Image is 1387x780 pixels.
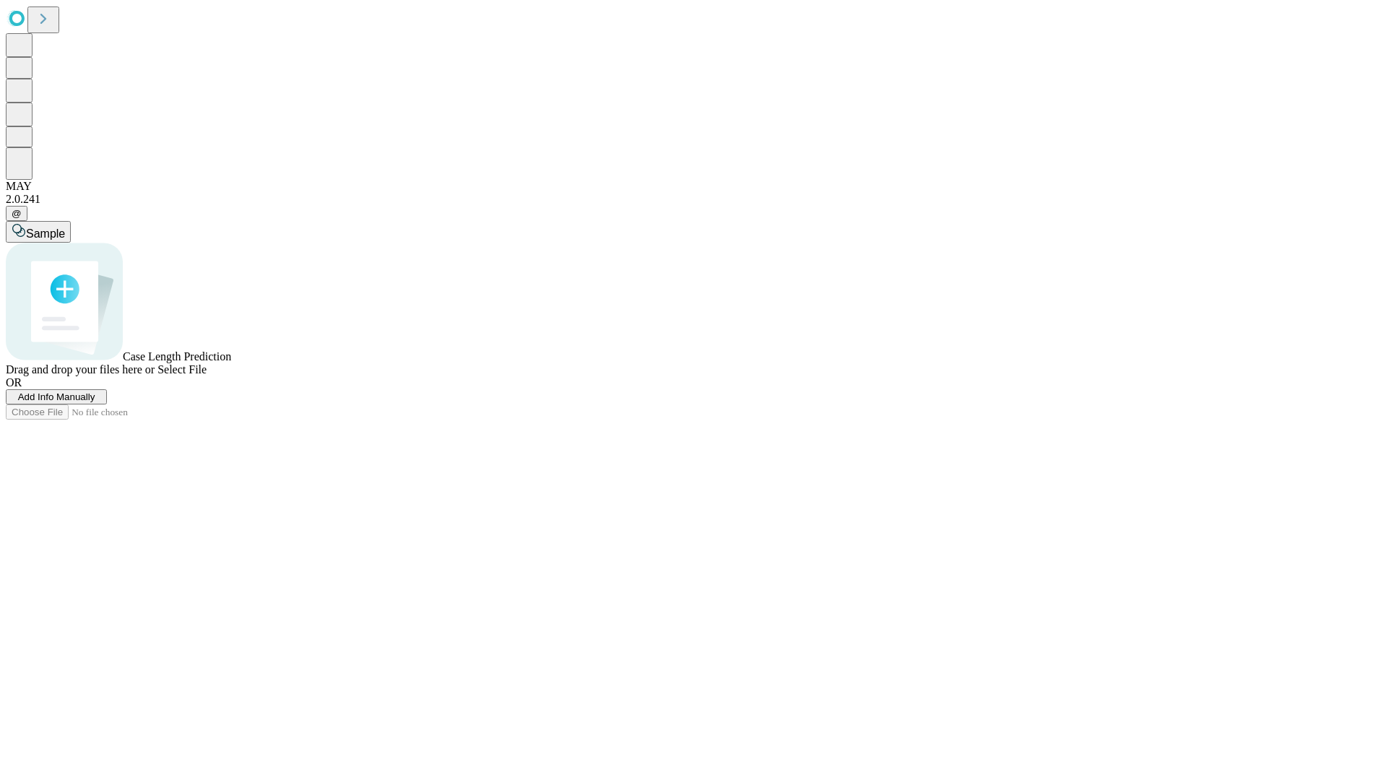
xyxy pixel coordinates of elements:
span: Select File [157,363,207,376]
span: Add Info Manually [18,391,95,402]
div: MAY [6,180,1381,193]
button: Sample [6,221,71,243]
span: Sample [26,227,65,240]
span: Case Length Prediction [123,350,231,363]
span: OR [6,376,22,389]
span: Drag and drop your files here or [6,363,155,376]
button: Add Info Manually [6,389,107,404]
button: @ [6,206,27,221]
div: 2.0.241 [6,193,1381,206]
span: @ [12,208,22,219]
